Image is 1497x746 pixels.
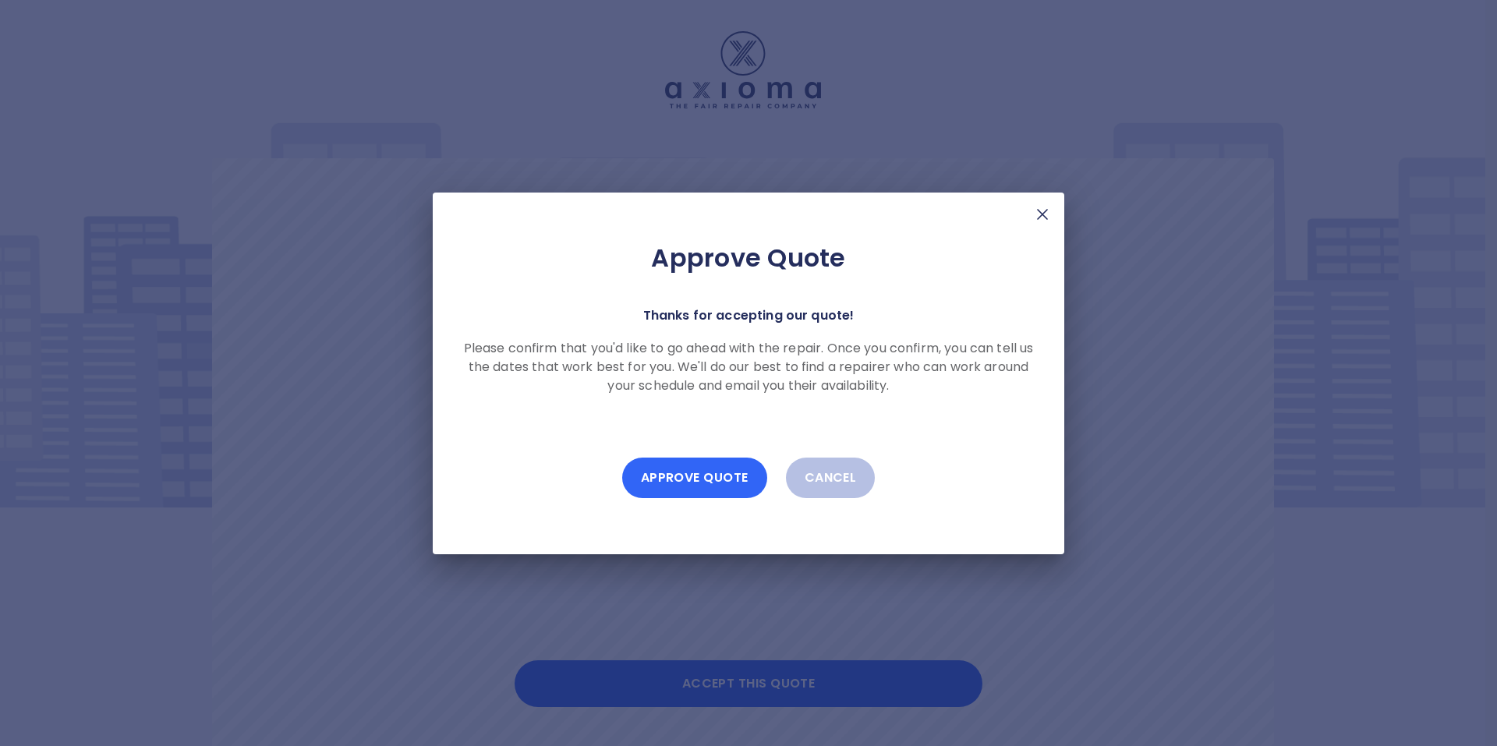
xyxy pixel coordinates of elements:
button: Approve Quote [622,458,767,498]
p: Please confirm that you'd like to go ahead with the repair. Once you confirm, you can tell us the... [458,339,1039,395]
img: X Mark [1033,205,1052,224]
h2: Approve Quote [458,242,1039,274]
button: Cancel [786,458,876,498]
p: Thanks for accepting our quote! [643,305,855,327]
